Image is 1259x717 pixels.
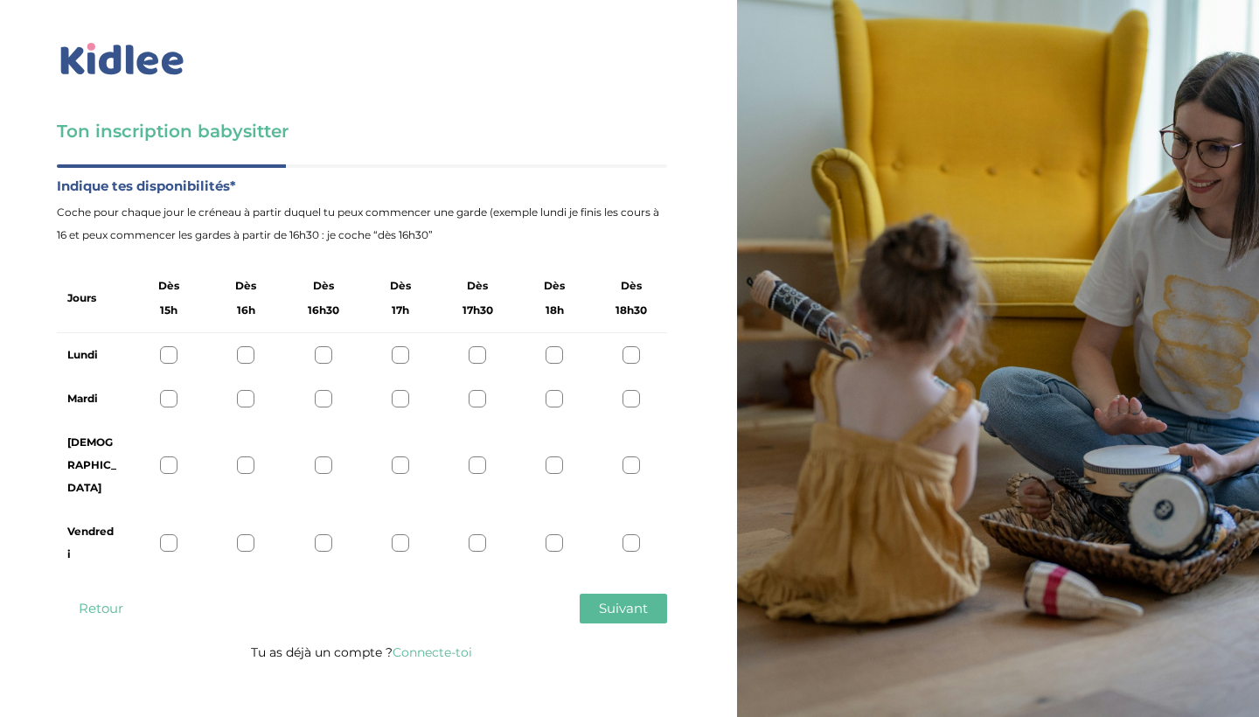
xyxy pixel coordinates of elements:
[621,275,642,297] span: Dès
[67,387,116,410] label: Mardi
[599,600,648,616] span: Suivant
[392,299,409,322] span: 17h
[57,39,188,80] img: logo_kidlee_bleu
[313,275,334,297] span: Dès
[546,299,564,322] span: 18h
[57,641,667,664] p: Tu as déjà un compte ?
[467,275,488,297] span: Dès
[67,287,96,310] label: Jours
[308,299,339,322] span: 16h30
[393,644,472,660] a: Connecte-toi
[160,299,177,322] span: 15h
[616,299,647,322] span: 18h30
[580,594,667,623] button: Suivant
[237,299,255,322] span: 16h
[57,201,667,247] span: Coche pour chaque jour le créneau à partir duquel tu peux commencer une garde (exemple lundi je f...
[57,594,144,623] button: Retour
[67,520,116,566] label: Vendredi
[390,275,411,297] span: Dès
[67,431,116,499] label: [DEMOGRAPHIC_DATA]
[158,275,179,297] span: Dès
[463,299,493,322] span: 17h30
[235,275,256,297] span: Dès
[67,344,116,366] label: Lundi
[544,275,565,297] span: Dès
[57,119,667,143] h3: Ton inscription babysitter
[57,175,667,198] label: Indique tes disponibilités*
